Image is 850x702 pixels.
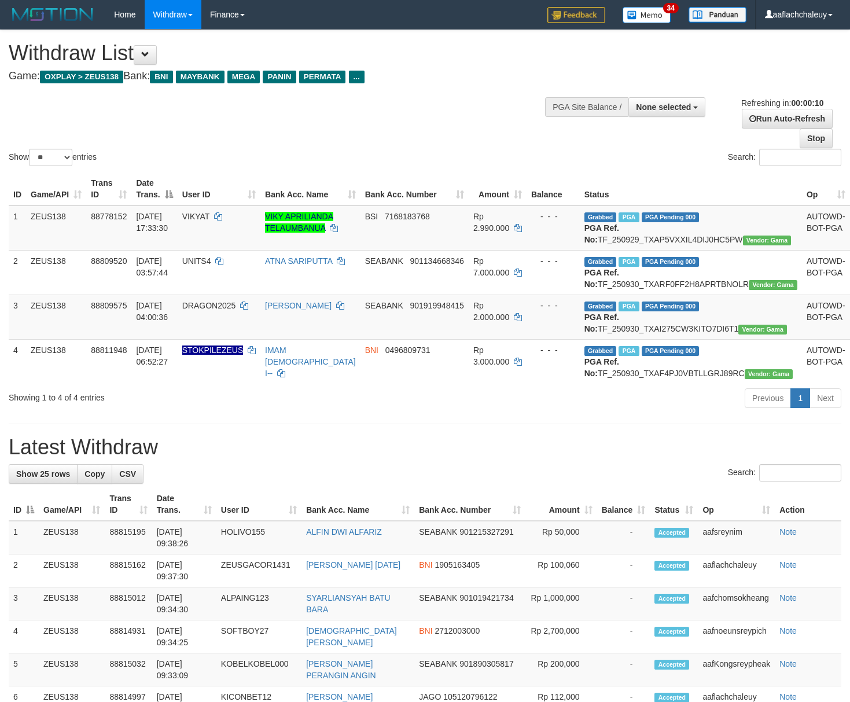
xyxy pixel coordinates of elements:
span: VIKYAT [182,212,209,221]
a: [PERSON_NAME] PERANGIN ANGIN [306,659,376,680]
th: Bank Acc. Name: activate to sort column ascending [301,488,414,521]
th: Amount: activate to sort column ascending [525,488,597,521]
div: Showing 1 to 4 of 4 entries [9,387,345,403]
span: Accepted [654,660,689,670]
span: Vendor URL: https://trx31.1velocity.biz [749,280,797,290]
td: [DATE] 09:33:09 [152,653,216,686]
span: Marked by aafkaynarin [619,302,639,311]
td: aafchomsokheang [698,587,775,620]
td: ZEUS138 [39,587,105,620]
span: PGA Pending [642,257,700,267]
span: Nama rekening ada tanda titik/strip, harap diedit [182,346,244,355]
div: - - - [531,211,575,222]
a: CSV [112,464,143,484]
a: Run Auto-Refresh [742,109,833,128]
a: Note [779,560,797,569]
td: ZEUS138 [39,653,105,686]
th: Op: activate to sort column ascending [802,172,850,205]
td: - [597,554,650,587]
span: Vendor URL: https://trx31.1velocity.biz [745,369,793,379]
span: BNI [365,346,378,355]
span: Grabbed [584,346,617,356]
label: Show entries [9,149,97,166]
span: 88809575 [91,301,127,310]
td: KOBELKOBEL000 [216,653,301,686]
span: Accepted [654,627,689,637]
td: 88815162 [105,554,152,587]
span: Copy 901919948415 to clipboard [410,301,463,310]
span: BSI [365,212,378,221]
a: Show 25 rows [9,464,78,484]
span: Copy [84,469,105,479]
span: Grabbed [584,257,617,267]
span: Vendor URL: https://trx31.1velocity.biz [743,236,792,245]
span: PERMATA [299,71,346,83]
td: TF_250929_TXAP5VXXIL4DIJ0HC5PW [580,205,802,251]
td: 88815012 [105,587,152,620]
a: Note [779,626,797,635]
span: JAGO [419,692,441,701]
span: PGA Pending [642,346,700,356]
td: 2 [9,250,26,295]
th: Balance [527,172,580,205]
span: Copy 1905163405 to clipboard [435,560,480,569]
td: ZEUS138 [39,554,105,587]
td: TF_250930_TXAI275CW3KITO7DI6T1 [580,295,802,339]
a: 1 [790,388,810,408]
span: PGA Pending [642,212,700,222]
span: SEABANK [419,659,457,668]
td: ZEUS138 [39,521,105,554]
td: ZEUS138 [26,250,86,295]
span: MAYBANK [176,71,225,83]
a: Copy [77,464,112,484]
a: Note [779,659,797,668]
td: 1 [9,521,39,554]
select: Showentries [29,149,72,166]
th: Status: activate to sort column ascending [650,488,698,521]
button: None selected [628,97,705,117]
th: User ID: activate to sort column ascending [216,488,301,521]
td: 5 [9,653,39,686]
td: ZEUS138 [26,295,86,339]
span: Copy 901890305817 to clipboard [459,659,513,668]
th: ID [9,172,26,205]
span: Marked by aafkaynarin [619,257,639,267]
td: SOFTBOY27 [216,620,301,653]
span: Accepted [654,561,689,571]
td: Rp 100,060 [525,554,597,587]
td: TF_250930_TXARF0FF2H8APRTBNOLR [580,250,802,295]
span: Copy 7168183768 to clipboard [385,212,430,221]
span: SEABANK [365,256,403,266]
a: [PERSON_NAME] [306,692,373,701]
span: MEGA [227,71,260,83]
span: Copy 901134668346 to clipboard [410,256,463,266]
a: VIKY APRILIANDA TELAUMBANUA [265,212,333,233]
img: MOTION_logo.png [9,6,97,23]
td: - [597,587,650,620]
span: 34 [663,3,679,13]
td: [DATE] 09:37:30 [152,554,216,587]
span: Grabbed [584,212,617,222]
span: Marked by aafsreyleap [619,346,639,356]
th: Trans ID: activate to sort column ascending [86,172,131,205]
td: aafnoeunsreypich [698,620,775,653]
a: [PERSON_NAME] [265,301,332,310]
th: Bank Acc. Number: activate to sort column ascending [414,488,525,521]
td: 4 [9,620,39,653]
span: Grabbed [584,302,617,311]
a: Note [779,593,797,602]
span: Rp 3.000.000 [473,346,509,366]
b: PGA Ref. No: [584,357,619,378]
th: Status [580,172,802,205]
th: Balance: activate to sort column ascending [597,488,650,521]
th: Bank Acc. Number: activate to sort column ascending [360,172,469,205]
div: - - - [531,255,575,267]
td: 2 [9,554,39,587]
span: [DATE] 04:00:36 [136,301,168,322]
span: Refreshing in: [741,98,823,108]
span: Copy 0496809731 to clipboard [385,346,430,355]
td: 88815032 [105,653,152,686]
span: Copy 105120796122 to clipboard [443,692,497,701]
img: panduan.png [689,7,746,23]
td: aafKongsreypheak [698,653,775,686]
